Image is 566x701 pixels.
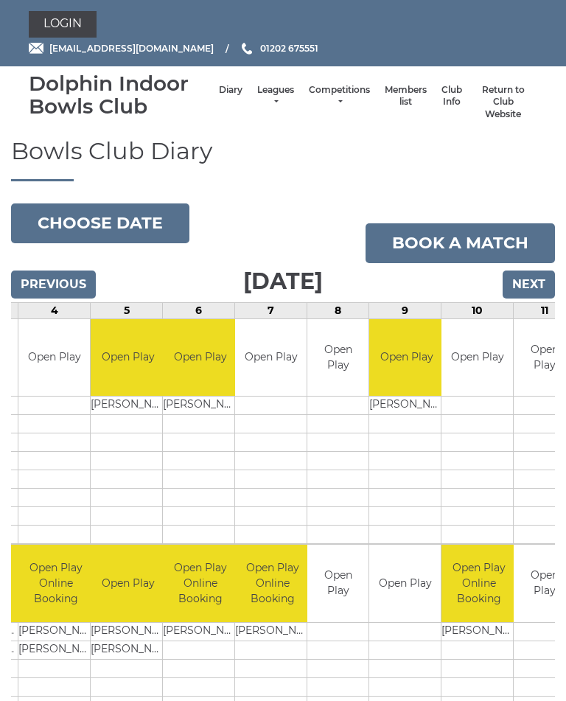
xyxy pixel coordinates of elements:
[441,319,513,397] td: Open Play
[29,11,97,38] a: Login
[307,545,368,622] td: Open Play
[18,302,91,318] td: 4
[219,84,242,97] a: Diary
[477,84,530,121] a: Return to Club Website
[369,545,441,622] td: Open Play
[163,302,235,318] td: 6
[503,271,555,299] input: Next
[441,302,514,318] td: 10
[49,43,214,54] span: [EMAIL_ADDRESS][DOMAIN_NAME]
[441,622,516,641] td: [PERSON_NAME]
[240,41,318,55] a: Phone us 01202 675551
[242,43,252,55] img: Phone us
[29,41,214,55] a: Email [EMAIL_ADDRESS][DOMAIN_NAME]
[163,319,237,397] td: Open Play
[11,271,96,299] input: Previous
[441,84,462,108] a: Club Info
[163,622,237,641] td: [PERSON_NAME]
[307,319,368,397] td: Open Play
[91,302,163,318] td: 5
[366,223,555,263] a: Book a match
[18,545,93,622] td: Open Play Online Booking
[91,397,165,415] td: [PERSON_NAME]
[18,319,90,397] td: Open Play
[235,622,310,641] td: [PERSON_NAME]
[29,43,43,54] img: Email
[260,43,318,54] span: 01202 675551
[163,545,237,622] td: Open Play Online Booking
[309,84,370,108] a: Competitions
[11,138,555,181] h1: Bowls Club Diary
[91,545,165,622] td: Open Play
[369,397,444,415] td: [PERSON_NAME]
[29,72,212,118] div: Dolphin Indoor Bowls Club
[18,622,93,641] td: [PERSON_NAME]
[257,84,294,108] a: Leagues
[235,545,310,622] td: Open Play Online Booking
[307,302,369,318] td: 8
[369,302,441,318] td: 9
[18,641,93,659] td: [PERSON_NAME]
[91,641,165,659] td: [PERSON_NAME]
[441,545,516,622] td: Open Play Online Booking
[369,319,444,397] td: Open Play
[385,84,427,108] a: Members list
[235,302,307,318] td: 7
[235,319,307,397] td: Open Play
[163,397,237,415] td: [PERSON_NAME]
[91,319,165,397] td: Open Play
[11,203,189,243] button: Choose date
[91,622,165,641] td: [PERSON_NAME]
